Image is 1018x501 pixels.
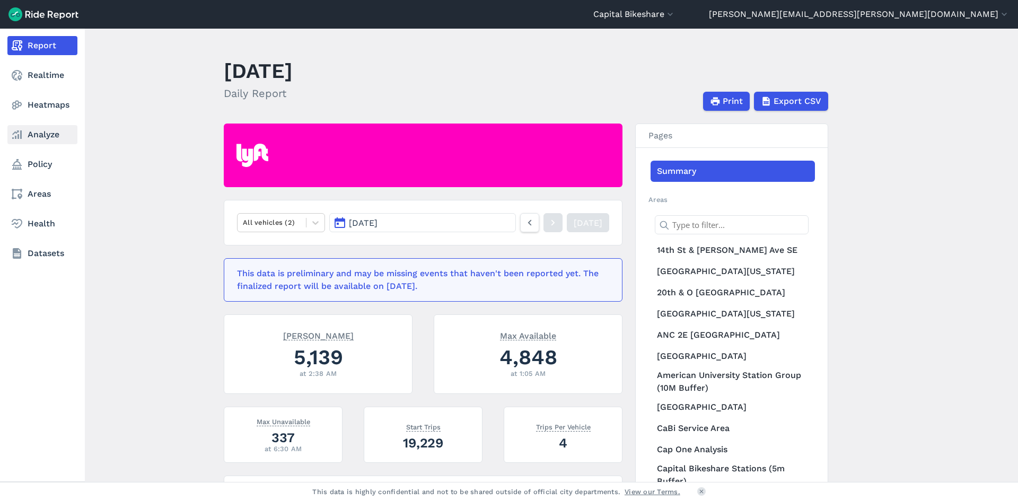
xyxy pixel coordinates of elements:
[651,346,815,367] a: [GEOGRAPHIC_DATA]
[651,161,815,182] a: Summary
[237,368,399,379] div: at 2:38 AM
[651,240,815,261] a: 14th St & [PERSON_NAME] Ave SE
[7,95,77,115] a: Heatmaps
[709,8,1010,21] button: [PERSON_NAME][EMAIL_ADDRESS][PERSON_NAME][DOMAIN_NAME]
[651,418,815,439] a: CaBi Service Area
[224,56,293,85] h1: [DATE]
[651,367,815,397] a: American University Station Group (10M Buffer)
[754,92,828,111] button: Export CSV
[774,95,821,108] span: Export CSV
[237,428,329,447] div: 337
[651,460,815,490] a: Capital Bikeshare Stations (5m Buffer)
[349,218,378,228] span: [DATE]
[500,330,556,340] span: Max Available
[237,267,603,293] div: This data is preliminary and may be missing events that haven't been reported yet. The finalized ...
[567,213,609,232] a: [DATE]
[7,244,77,263] a: Datasets
[593,8,675,21] button: Capital Bikeshare
[377,434,469,452] div: 19,229
[8,7,78,21] img: Ride Report
[7,36,77,55] a: Report
[283,330,354,340] span: [PERSON_NAME]
[636,124,828,148] h3: Pages
[723,95,743,108] span: Print
[703,92,750,111] button: Print
[7,155,77,174] a: Policy
[651,324,815,346] a: ANC 2E [GEOGRAPHIC_DATA]
[447,342,609,372] div: 4,848
[237,342,399,372] div: 5,139
[536,421,591,432] span: Trips Per Vehicle
[7,184,77,204] a: Areas
[651,397,815,418] a: [GEOGRAPHIC_DATA]
[224,85,293,101] h2: Daily Report
[651,282,815,303] a: 20th & O [GEOGRAPHIC_DATA]
[655,215,809,234] input: Type to filter...
[329,213,516,232] button: [DATE]
[7,214,77,233] a: Health
[7,125,77,144] a: Analyze
[257,416,310,426] span: Max Unavailable
[651,303,815,324] a: [GEOGRAPHIC_DATA][US_STATE]
[406,421,441,432] span: Start Trips
[648,195,815,205] h2: Areas
[447,368,609,379] div: at 1:05 AM
[625,487,680,497] a: View our Terms.
[651,439,815,460] a: Cap One Analysis
[236,144,268,167] img: Lyft
[517,434,609,452] div: 4
[651,261,815,282] a: [GEOGRAPHIC_DATA][US_STATE]
[237,444,329,454] div: at 6:30 AM
[7,66,77,85] a: Realtime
